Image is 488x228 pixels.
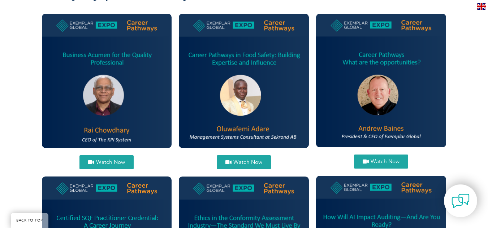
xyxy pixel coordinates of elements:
img: contact-chat.png [452,192,470,210]
img: en [477,3,486,10]
img: andrew [316,14,446,147]
span: Watch Now [96,160,125,165]
span: Watch Now [371,159,400,164]
a: Watch Now [354,155,408,169]
a: Watch Now [217,155,271,169]
img: Oluwafemi [179,14,309,148]
a: Watch Now [79,155,134,169]
img: Rai [42,14,172,148]
span: Watch Now [233,160,262,165]
a: BACK TO TOP [11,213,48,228]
